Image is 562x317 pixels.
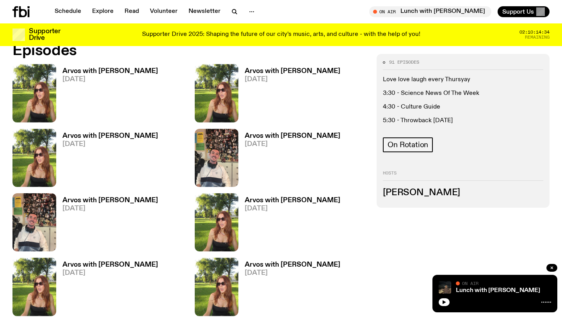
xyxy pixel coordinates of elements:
[383,103,543,111] p: 4:30 - Culture Guide
[369,6,491,17] button: On AirLunch with [PERSON_NAME]
[245,205,340,212] span: [DATE]
[245,270,340,276] span: [DATE]
[56,262,158,316] a: Arvos with [PERSON_NAME][DATE]
[62,205,158,212] span: [DATE]
[62,76,158,83] span: [DATE]
[12,64,56,122] img: Lizzie Bowles is sitting in a bright green field of grass, with dark sunglasses and a black top. ...
[56,197,158,251] a: Arvos with [PERSON_NAME][DATE]
[142,31,420,38] p: Supporter Drive 2025: Shaping the future of our city’s music, arts, and culture - with the help o...
[245,68,340,75] h3: Arvos with [PERSON_NAME]
[238,262,340,316] a: Arvos with [PERSON_NAME][DATE]
[50,6,86,17] a: Schedule
[12,258,56,316] img: Lizzie Bowles is sitting in a bright green field of grass, with dark sunglasses and a black top. ...
[62,262,158,268] h3: Arvos with [PERSON_NAME]
[383,117,543,125] p: 5:30 - Throwback [DATE]
[525,35,550,39] span: Remaining
[462,281,478,286] span: On Air
[62,68,158,75] h3: Arvos with [PERSON_NAME]
[245,197,340,204] h3: Arvos with [PERSON_NAME]
[383,189,543,197] h3: [PERSON_NAME]
[383,171,543,180] h2: Hosts
[12,44,367,58] h2: Episodes
[519,30,550,34] span: 02:10:14:34
[87,6,118,17] a: Explore
[245,133,340,139] h3: Arvos with [PERSON_NAME]
[498,6,550,17] button: Support Us
[56,133,158,187] a: Arvos with [PERSON_NAME][DATE]
[195,64,238,122] img: Lizzie Bowles is sitting in a bright green field of grass, with dark sunglasses and a black top. ...
[12,129,56,187] img: Lizzie Bowles is sitting in a bright green field of grass, with dark sunglasses and a black top. ...
[238,68,340,122] a: Arvos with [PERSON_NAME][DATE]
[195,193,238,251] img: Lizzie Bowles is sitting in a bright green field of grass, with dark sunglasses and a black top. ...
[120,6,144,17] a: Read
[383,90,543,97] p: 3:30 - Science News Of The Week
[238,197,340,251] a: Arvos with [PERSON_NAME][DATE]
[456,287,540,294] a: Lunch with [PERSON_NAME]
[383,137,433,152] a: On Rotation
[62,141,158,148] span: [DATE]
[62,133,158,139] h3: Arvos with [PERSON_NAME]
[245,141,340,148] span: [DATE]
[56,68,158,122] a: Arvos with [PERSON_NAME][DATE]
[245,262,340,268] h3: Arvos with [PERSON_NAME]
[388,141,428,149] span: On Rotation
[238,133,340,187] a: Arvos with [PERSON_NAME][DATE]
[195,258,238,316] img: Lizzie Bowles is sitting in a bright green field of grass, with dark sunglasses and a black top. ...
[62,197,158,204] h3: Arvos with [PERSON_NAME]
[145,6,182,17] a: Volunteer
[245,76,340,83] span: [DATE]
[29,28,60,41] h3: Supporter Drive
[383,76,543,84] p: Love love laugh every Thursyay
[439,281,451,294] img: Izzy Page stands above looking down at Opera Bar. She poses in front of the Harbour Bridge in the...
[184,6,225,17] a: Newsletter
[62,270,158,276] span: [DATE]
[502,8,534,15] span: Support Us
[389,60,419,64] span: 91 episodes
